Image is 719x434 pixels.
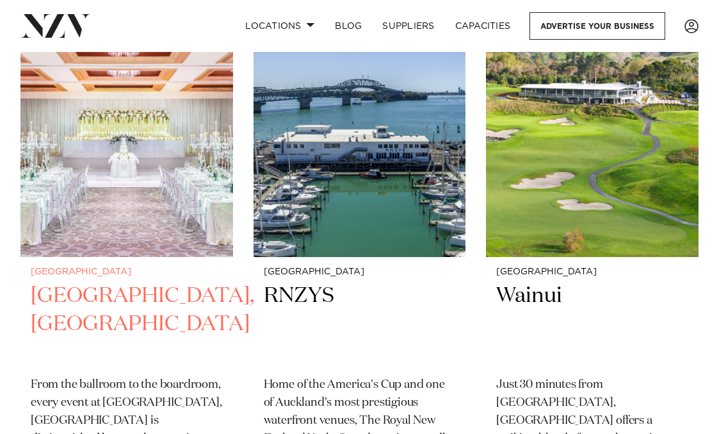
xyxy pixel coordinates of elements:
[31,267,223,277] small: [GEOGRAPHIC_DATA]
[372,12,444,40] a: SUPPLIERS
[529,12,665,40] a: Advertise your business
[445,12,521,40] a: Capacities
[496,267,688,277] small: [GEOGRAPHIC_DATA]
[31,282,223,366] h2: [GEOGRAPHIC_DATA], [GEOGRAPHIC_DATA]
[325,12,372,40] a: BLOG
[20,14,90,37] img: nzv-logo.png
[264,282,456,366] h2: RNZYS
[235,12,325,40] a: Locations
[264,267,456,277] small: [GEOGRAPHIC_DATA]
[496,282,688,366] h2: Wainui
